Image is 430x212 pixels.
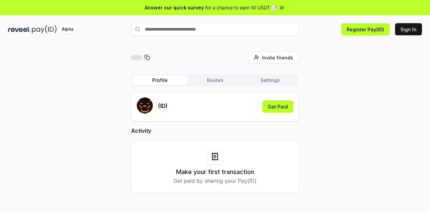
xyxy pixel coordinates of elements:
[176,167,254,177] h3: Make your first transaction
[187,76,243,85] button: Routes
[262,100,293,113] button: Get Paid
[341,23,390,35] button: Register Pay(ID)
[158,102,168,110] p: (ID)
[132,76,187,85] button: Profile
[395,23,422,35] button: Sign In
[131,127,299,135] h2: Activity
[205,4,277,11] span: for a chance to earn 10 USDT 📝
[8,25,31,34] img: reveel_dark
[58,25,77,34] div: Alpha
[243,76,298,85] button: Settings
[173,177,257,185] p: Get paid by sharing your Pay(ID)
[32,25,57,34] img: pay_id
[145,4,204,11] span: Answer our quick survey
[262,54,293,61] span: Invite friends
[248,51,299,63] button: Invite friends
